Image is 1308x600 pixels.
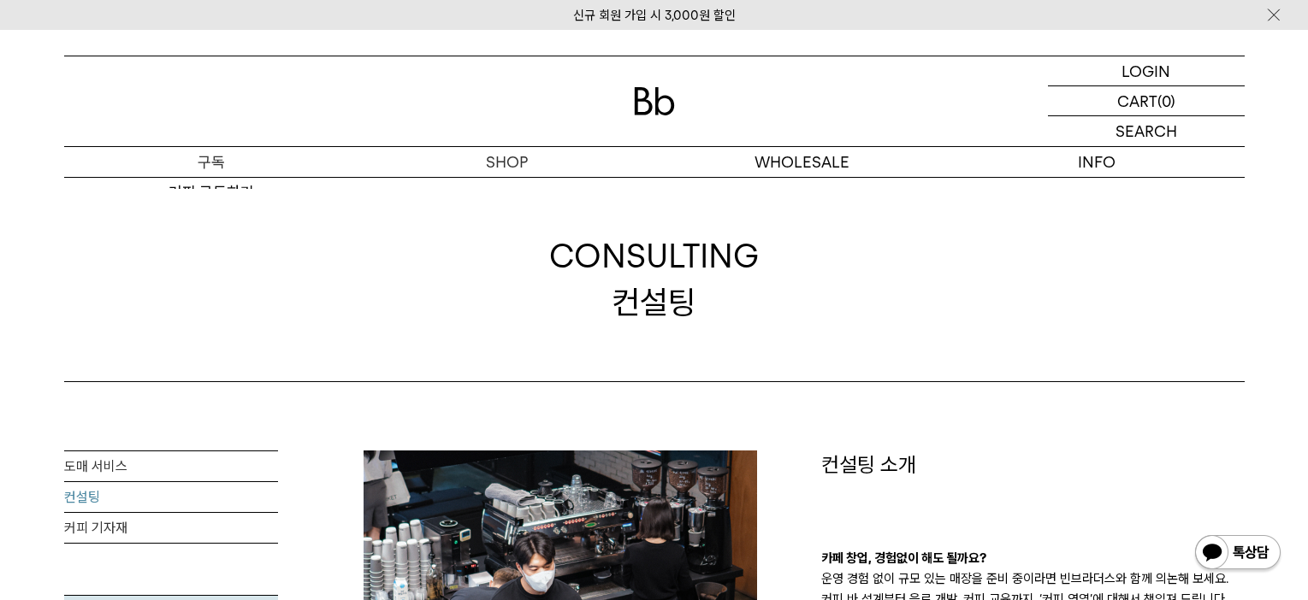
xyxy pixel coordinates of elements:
[549,233,759,279] span: CONSULTING
[634,87,675,115] img: 로고
[1157,86,1175,115] p: (0)
[950,147,1245,177] p: INFO
[1116,116,1177,146] p: SEARCH
[549,233,759,324] div: 컨설팅
[1193,533,1282,574] img: 카카오톡 채널 1:1 채팅 버튼
[359,147,654,177] a: SHOP
[1122,56,1170,85] p: LOGIN
[1048,56,1245,86] a: LOGIN
[1048,86,1245,116] a: CART (0)
[64,513,278,544] a: 커피 기자재
[1117,86,1157,115] p: CART
[573,8,736,23] a: 신규 회원 가입 시 3,000원 할인
[64,482,278,513] a: 컨설팅
[64,451,278,482] a: 도매 서비스
[821,450,1245,479] p: 컨설팅 소개
[64,178,359,207] a: 커피 구독하기
[654,147,950,177] p: WHOLESALE
[64,147,359,177] a: 구독
[821,548,1245,568] p: 카페 창업, 경험없이 해도 될까요?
